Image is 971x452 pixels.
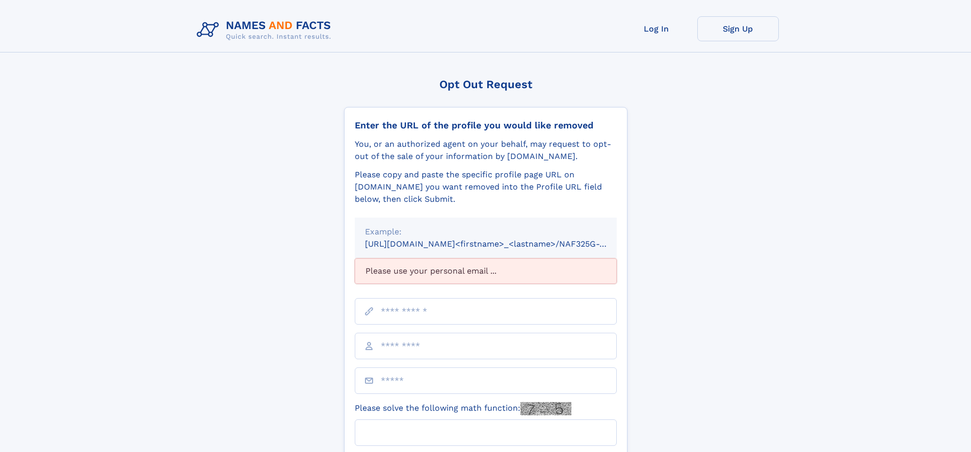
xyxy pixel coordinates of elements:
div: Example: [365,226,607,238]
div: Enter the URL of the profile you would like removed [355,120,617,131]
img: Logo Names and Facts [193,16,339,44]
div: Please copy and paste the specific profile page URL on [DOMAIN_NAME] you want removed into the Pr... [355,169,617,205]
a: Log In [616,16,697,41]
a: Sign Up [697,16,779,41]
label: Please solve the following math function: [355,402,571,415]
div: Please use your personal email ... [355,258,617,284]
small: [URL][DOMAIN_NAME]<firstname>_<lastname>/NAF325G-xxxxxxxx [365,239,636,249]
div: You, or an authorized agent on your behalf, may request to opt-out of the sale of your informatio... [355,138,617,163]
div: Opt Out Request [344,78,627,91]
